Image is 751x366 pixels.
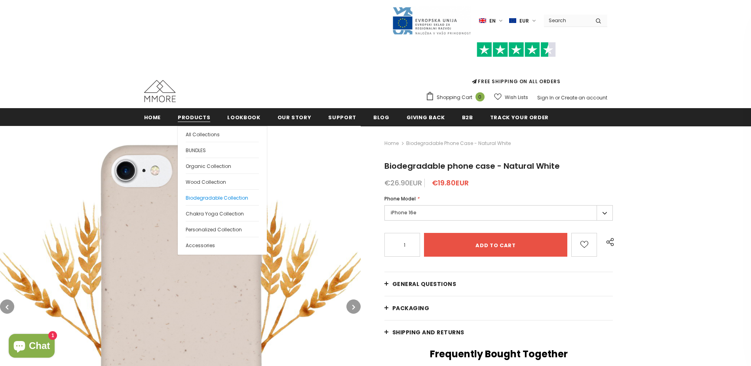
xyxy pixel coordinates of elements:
a: Javni Razpis [392,17,471,24]
span: support [328,114,356,121]
img: i-lang-1.png [479,17,486,24]
span: Wood Collection [186,179,226,185]
a: Create an account [561,94,607,101]
span: Chakra Yoga Collection [186,210,244,217]
input: Search Site [544,15,589,26]
a: Sign In [537,94,554,101]
span: Personalized Collection [186,226,242,233]
span: Home [144,114,161,121]
a: BUNDLES [186,142,259,158]
a: Home [144,108,161,126]
a: Chakra Yoga Collection [186,205,259,221]
a: Home [384,139,399,148]
a: support [328,108,356,126]
span: or [555,94,560,101]
label: iPhone 16e [384,205,613,221]
inbox-online-store-chat: Shopify online store chat [6,334,57,360]
span: Phone Model [384,195,416,202]
a: Our Story [278,108,312,126]
span: PACKAGING [392,304,430,312]
h2: Frequently Bought Together [384,348,613,360]
a: Wood Collection [186,173,259,189]
a: Wish Lists [494,90,528,104]
span: B2B [462,114,473,121]
span: Track your order [490,114,549,121]
a: Shipping and returns [384,320,613,344]
a: Accessories [186,237,259,253]
a: Shopping Cart 0 [426,91,489,103]
span: EUR [519,17,529,25]
span: Organic Collection [186,163,231,170]
span: en [489,17,496,25]
a: B2B [462,108,473,126]
span: Wish Lists [505,93,528,101]
span: Biodegradable Collection [186,194,248,201]
a: Personalized Collection [186,221,259,237]
a: General Questions [384,272,613,296]
span: €26.90EUR [384,178,422,188]
img: Javni Razpis [392,6,471,35]
span: BUNDLES [186,147,206,154]
a: Lookbook [227,108,260,126]
a: All Collections [186,126,259,142]
span: FREE SHIPPING ON ALL ORDERS [426,46,607,85]
span: Our Story [278,114,312,121]
a: Biodegradable Collection [186,189,259,205]
a: Products [178,108,210,126]
span: Giving back [407,114,445,121]
a: Organic Collection [186,158,259,173]
img: Trust Pilot Stars [477,42,556,57]
iframe: Customer reviews powered by Trustpilot [426,57,607,78]
a: PACKAGING [384,296,613,320]
img: MMORE Cases [144,80,176,102]
span: Products [178,114,210,121]
span: Blog [373,114,390,121]
span: Lookbook [227,114,260,121]
input: Add to cart [424,233,568,257]
a: Track your order [490,108,549,126]
span: General Questions [392,280,456,288]
span: Shopping Cart [437,93,472,101]
span: All Collections [186,131,220,138]
span: Accessories [186,242,215,249]
span: Biodegradable phone case - Natural White [406,139,511,148]
span: 0 [475,92,485,101]
span: Biodegradable phone case - Natural White [384,160,560,172]
span: Shipping and returns [392,328,464,336]
a: Blog [373,108,390,126]
a: Giving back [407,108,445,126]
span: €19.80EUR [432,178,469,188]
